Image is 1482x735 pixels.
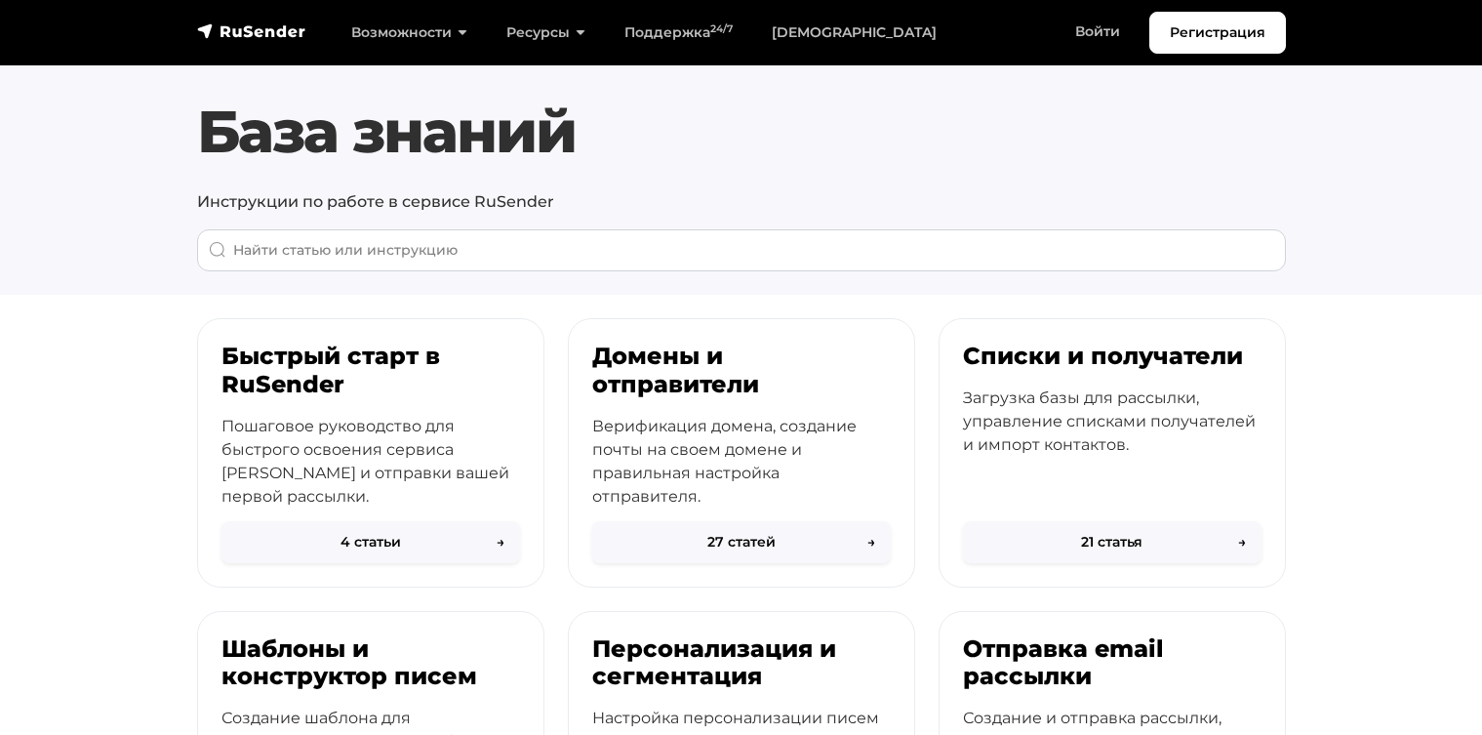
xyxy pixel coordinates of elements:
[197,190,1286,214] p: Инструкции по работе в сервисе RuSender
[221,415,520,509] p: Пошаговое руководство для быстрого освоения сервиса [PERSON_NAME] и отправки вашей первой рассылки.
[1238,532,1246,552] span: →
[592,343,891,399] h3: Домены и отправители
[592,635,891,692] h3: Персонализация и сегментация
[332,13,487,53] a: Возможности
[209,241,226,259] img: Поиск
[568,318,915,588] a: Домены и отправители Верификация домена, создание почты на своем домене и правильная настройка от...
[752,13,956,53] a: [DEMOGRAPHIC_DATA]
[963,387,1262,457] p: Загрузка базы для рассылки, управление списками получателей и импорт контактов.
[487,13,605,53] a: Ресурсы
[963,343,1262,371] h3: Списки и получатели
[197,21,306,41] img: RuSender
[963,635,1262,692] h3: Отправка email рассылки
[710,22,733,35] sup: 24/7
[939,318,1286,588] a: Списки и получатели Загрузка базы для рассылки, управление списками получателей и импорт контакто...
[1056,12,1140,52] a: Войти
[197,229,1286,271] input: When autocomplete results are available use up and down arrows to review and enter to go to the d...
[197,318,544,588] a: Быстрый старт в RuSender Пошаговое руководство для быстрого освоения сервиса [PERSON_NAME] и отпр...
[963,521,1262,563] button: 21 статья→
[1149,12,1286,54] a: Регистрация
[197,97,1286,167] h1: База знаний
[497,532,504,552] span: →
[221,521,520,563] button: 4 статьи→
[867,532,875,552] span: →
[592,521,891,563] button: 27 статей→
[221,343,520,399] h3: Быстрый старт в RuSender
[221,635,520,692] h3: Шаблоны и конструктор писем
[605,13,752,53] a: Поддержка24/7
[592,415,891,509] p: Верификация домена, создание почты на своем домене и правильная настройка отправителя.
